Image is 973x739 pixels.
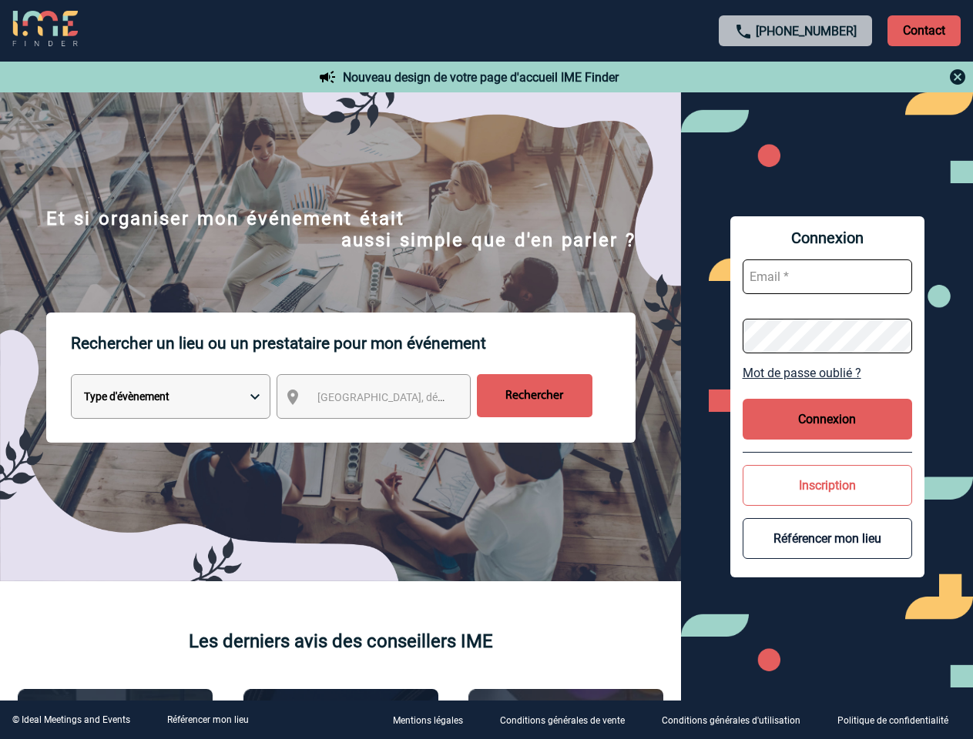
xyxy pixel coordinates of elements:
[743,366,912,380] a: Mot de passe oublié ?
[317,391,532,403] span: [GEOGRAPHIC_DATA], département, région...
[649,713,825,727] a: Conditions générales d'utilisation
[743,259,912,294] input: Email *
[381,713,488,727] a: Mentions légales
[756,24,857,38] a: [PHONE_NUMBER]
[743,518,912,559] button: Référencer mon lieu
[743,399,912,440] button: Connexion
[500,716,625,727] p: Conditions générales de vente
[743,465,912,506] button: Inscription
[662,716,800,727] p: Conditions générales d'utilisation
[743,229,912,247] span: Connexion
[887,15,961,46] p: Contact
[477,374,592,417] input: Rechercher
[167,714,249,725] a: Référencer mon lieu
[488,713,649,727] a: Conditions générales de vente
[71,313,636,374] p: Rechercher un lieu ou un prestataire pour mon événement
[825,713,973,727] a: Politique de confidentialité
[837,716,948,727] p: Politique de confidentialité
[393,716,463,727] p: Mentions légales
[12,714,130,725] div: © Ideal Meetings and Events
[734,22,753,41] img: call-24-px.png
